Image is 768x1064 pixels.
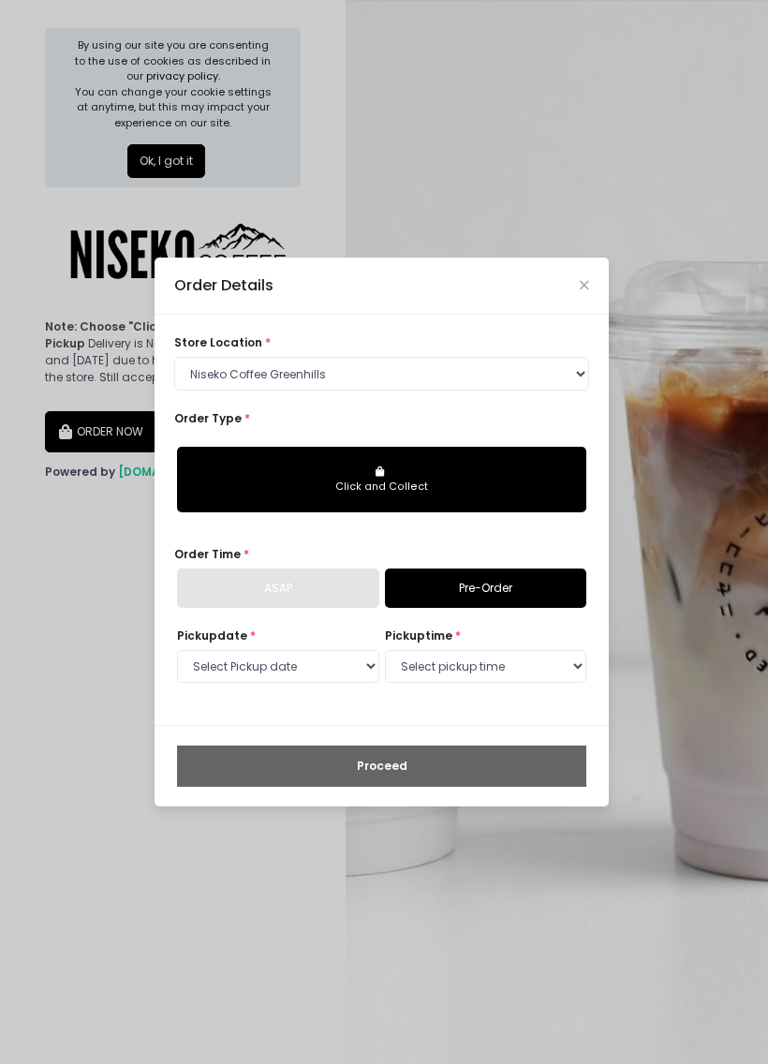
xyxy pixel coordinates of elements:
div: Order Details [174,274,273,297]
button: Click and Collect [177,447,586,512]
span: Order Type [174,410,242,426]
span: store location [174,334,262,350]
span: Pickup date [177,628,247,643]
a: Pre-Order [385,569,587,608]
span: Order Time [174,546,241,562]
button: Close [580,281,589,290]
button: Proceed [177,746,586,787]
div: Click and Collect [189,480,574,495]
span: pickup time [385,628,452,643]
